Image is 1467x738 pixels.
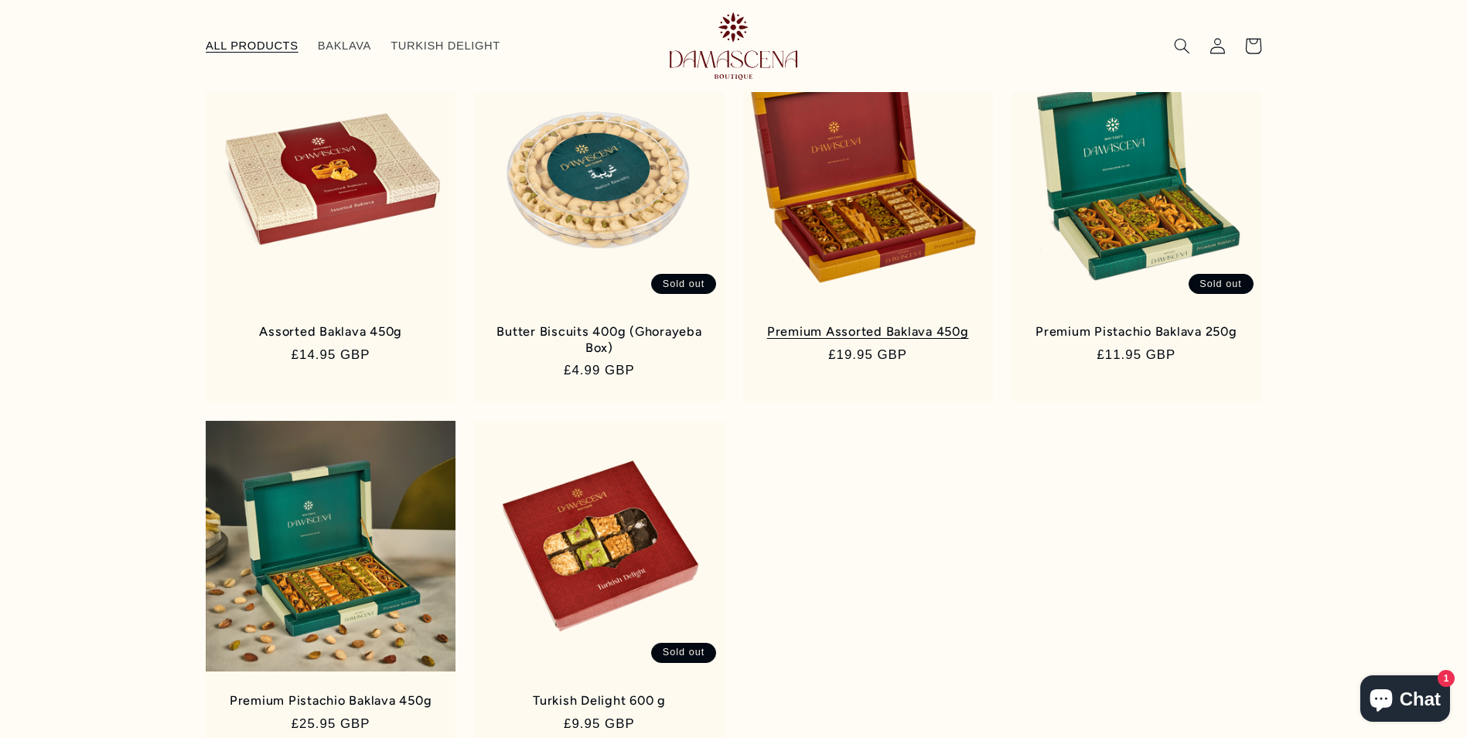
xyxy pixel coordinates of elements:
[490,693,708,709] a: Turkish Delight 600 g
[391,39,500,53] span: TURKISH DELIGHT
[222,693,439,709] a: Premium Pistachio Baklava 450g
[318,39,371,53] span: BAKLAVA
[1028,324,1245,340] a: Premium Pistachio Baklava 250g
[643,6,825,85] a: Damascena Boutique
[308,29,380,63] a: BAKLAVA
[381,29,510,63] a: TURKISH DELIGHT
[490,324,708,356] a: Butter Biscuits 400g (Ghorayeba Box)
[1356,675,1455,726] inbox-online-store-chat: Shopify online store chat
[206,39,299,53] span: ALL PRODUCTS
[196,29,308,63] a: ALL PRODUCTS
[759,324,977,340] a: Premium Assorted Baklava 450g
[670,12,797,80] img: Damascena Boutique
[222,324,439,340] a: Assorted Baklava 450g
[1164,28,1199,63] summary: Search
